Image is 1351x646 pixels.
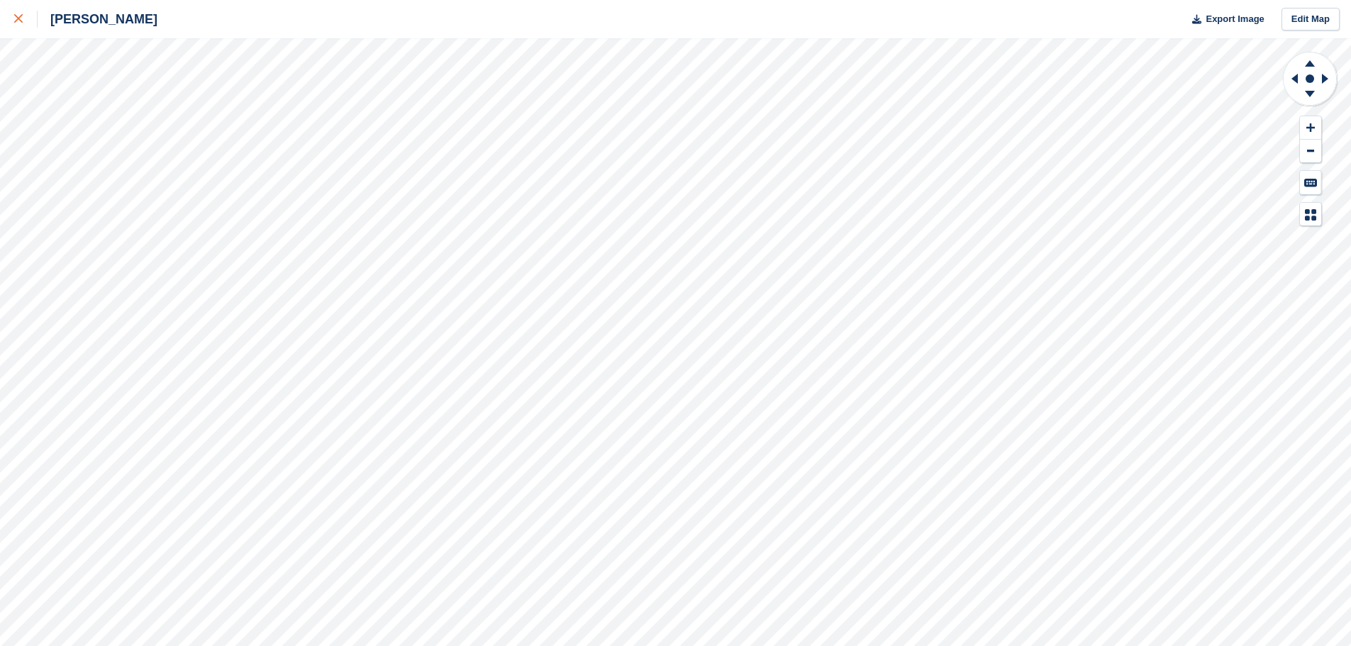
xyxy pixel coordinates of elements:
a: Edit Map [1281,8,1340,31]
div: [PERSON_NAME] [38,11,157,28]
button: Zoom In [1300,116,1321,140]
span: Export Image [1206,12,1264,26]
button: Keyboard Shortcuts [1300,171,1321,194]
button: Export Image [1184,8,1264,31]
button: Map Legend [1300,203,1321,226]
button: Zoom Out [1300,140,1321,163]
